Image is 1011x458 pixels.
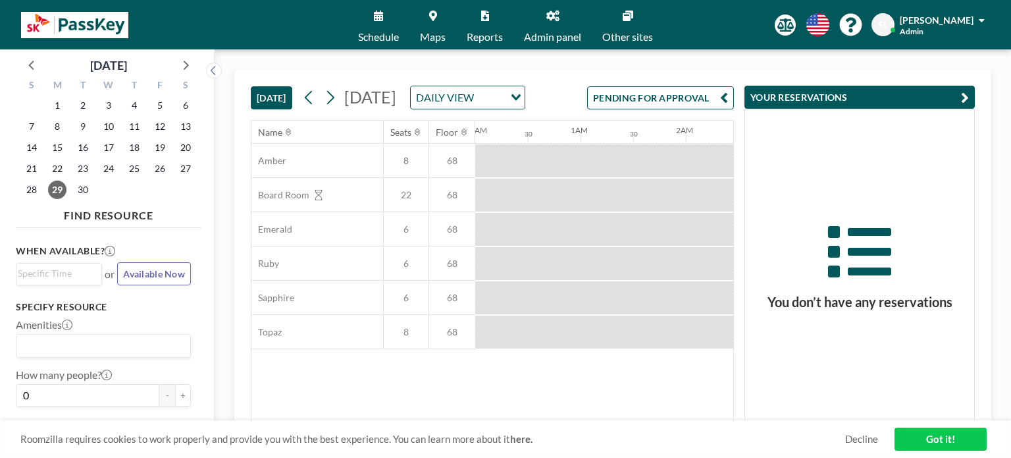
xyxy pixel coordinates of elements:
[151,117,169,136] span: Friday, September 12, 2025
[176,159,195,178] span: Saturday, September 27, 2025
[176,96,195,115] span: Saturday, September 6, 2025
[384,292,428,304] span: 6
[894,428,987,451] a: Got it!
[96,78,122,95] div: W
[510,433,532,445] a: here.
[900,14,973,26] span: [PERSON_NAME]
[45,78,70,95] div: M
[384,223,428,235] span: 6
[105,268,115,281] span: or
[676,125,693,135] div: 2AM
[602,32,653,42] span: Other sites
[99,159,118,178] span: Wednesday, September 24, 2025
[845,433,878,445] a: Decline
[429,292,475,304] span: 68
[172,78,198,95] div: S
[429,326,475,338] span: 68
[151,159,169,178] span: Friday, September 26, 2025
[384,258,428,270] span: 6
[16,335,190,357] div: Search for option
[467,32,503,42] span: Reports
[22,181,41,199] span: Sunday, September 28, 2025
[18,266,94,281] input: Search for option
[151,138,169,157] span: Friday, September 19, 2025
[70,78,96,95] div: T
[176,138,195,157] span: Saturday, September 20, 2025
[420,32,446,42] span: Maps
[125,96,143,115] span: Thursday, September 4, 2025
[90,56,127,74] div: [DATE]
[344,87,396,107] span: [DATE]
[251,326,282,338] span: Topaz
[744,86,975,109] button: YOUR RESERVATIONS
[413,89,477,106] span: DAILY VIEW
[251,86,292,109] button: [DATE]
[18,337,183,355] input: Search for option
[630,130,638,138] div: 30
[74,138,92,157] span: Tuesday, September 16, 2025
[429,223,475,235] span: 68
[251,155,286,167] span: Amber
[74,96,92,115] span: Tuesday, September 2, 2025
[117,262,191,285] button: Available Now
[900,26,923,36] span: Admin
[251,189,309,201] span: Board Room
[390,127,411,138] div: Seats
[20,433,845,445] span: Roomzilla requires cookies to work properly and provide you with the best experience. You can lea...
[251,258,279,270] span: Ruby
[16,417,40,430] label: Floor
[74,159,92,178] span: Tuesday, September 23, 2025
[19,78,45,95] div: S
[411,86,525,109] div: Search for option
[125,159,143,178] span: Thursday, September 25, 2025
[587,86,734,109] button: PENDING FOR APPROVAL
[525,130,532,138] div: 30
[436,127,458,138] div: Floor
[429,258,475,270] span: 68
[99,138,118,157] span: Wednesday, September 17, 2025
[21,12,128,38] img: organization-logo
[384,189,428,201] span: 22
[16,368,112,382] label: How many people?
[16,264,101,283] div: Search for option
[147,78,172,95] div: F
[22,138,41,157] span: Sunday, September 14, 2025
[121,78,147,95] div: T
[22,159,41,178] span: Sunday, September 21, 2025
[429,189,475,201] span: 68
[384,155,428,167] span: 8
[878,19,888,31] span: SL
[524,32,581,42] span: Admin panel
[125,117,143,136] span: Thursday, September 11, 2025
[159,384,175,407] button: -
[251,223,292,235] span: Emerald
[74,117,92,136] span: Tuesday, September 9, 2025
[258,127,282,138] div: Name
[176,117,195,136] span: Saturday, September 13, 2025
[478,89,503,106] input: Search for option
[16,318,72,331] label: Amenities
[123,268,185,279] span: Available Now
[125,138,143,157] span: Thursday, September 18, 2025
[465,125,487,135] div: 12AM
[48,117,66,136] span: Monday, September 8, 2025
[22,117,41,136] span: Sunday, September 7, 2025
[251,292,294,304] span: Sapphire
[175,384,191,407] button: +
[74,181,92,199] span: Tuesday, September 30, 2025
[429,155,475,167] span: 68
[48,181,66,199] span: Monday, September 29, 2025
[48,159,66,178] span: Monday, September 22, 2025
[48,138,66,157] span: Monday, September 15, 2025
[745,294,974,310] h3: You don’t have any reservations
[151,96,169,115] span: Friday, September 5, 2025
[99,96,118,115] span: Wednesday, September 3, 2025
[384,326,428,338] span: 8
[571,125,588,135] div: 1AM
[16,204,201,222] h4: FIND RESOURCE
[48,96,66,115] span: Monday, September 1, 2025
[99,117,118,136] span: Wednesday, September 10, 2025
[358,32,399,42] span: Schedule
[16,301,191,313] h3: Specify resource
